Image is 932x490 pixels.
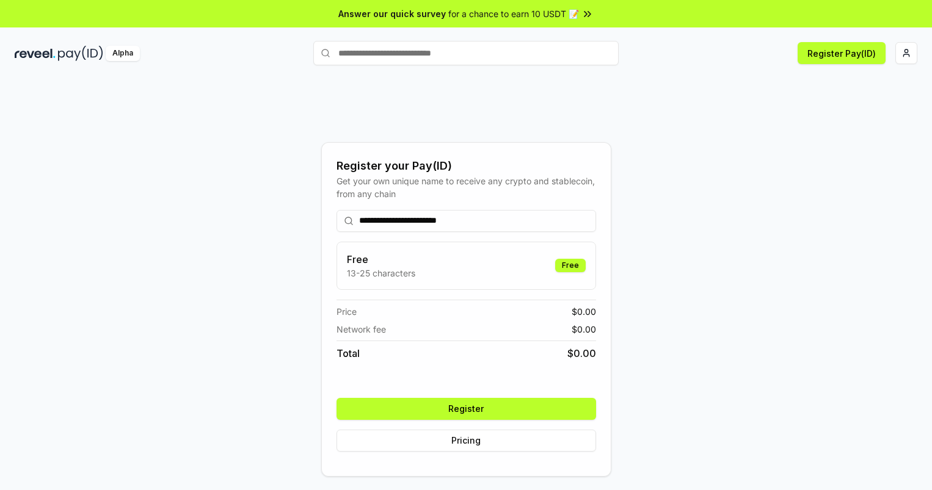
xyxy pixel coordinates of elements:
[337,323,386,336] span: Network fee
[337,157,596,175] div: Register your Pay(ID)
[106,46,140,61] div: Alpha
[337,430,596,452] button: Pricing
[15,46,56,61] img: reveel_dark
[337,175,596,200] div: Get your own unique name to receive any crypto and stablecoin, from any chain
[58,46,103,61] img: pay_id
[567,346,596,361] span: $ 0.00
[572,323,596,336] span: $ 0.00
[572,305,596,318] span: $ 0.00
[338,7,446,20] span: Answer our quick survey
[798,42,886,64] button: Register Pay(ID)
[555,259,586,272] div: Free
[347,252,415,267] h3: Free
[448,7,579,20] span: for a chance to earn 10 USDT 📝
[337,398,596,420] button: Register
[347,267,415,279] p: 13-25 characters
[337,305,357,318] span: Price
[337,346,360,361] span: Total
